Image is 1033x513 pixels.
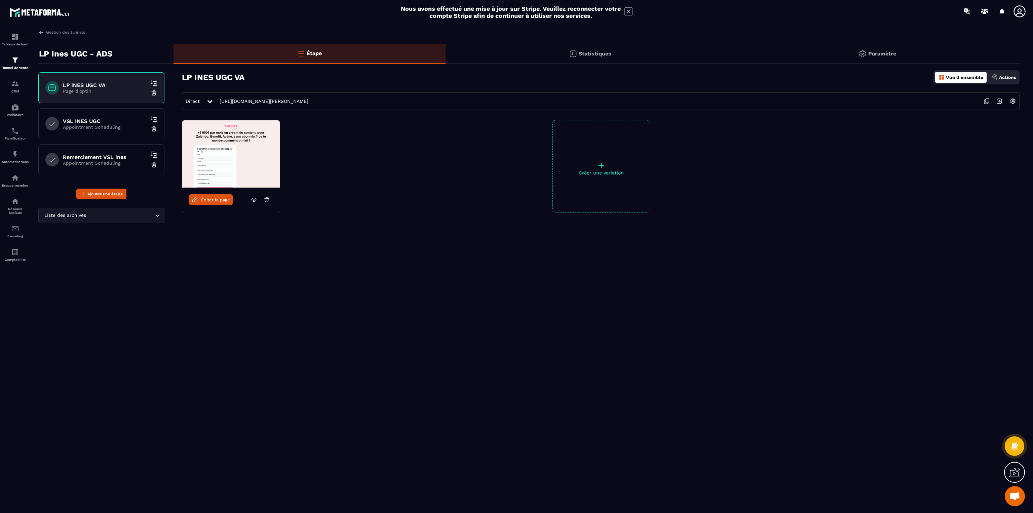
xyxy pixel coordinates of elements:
[43,212,87,219] span: Liste des archives
[76,189,126,199] button: Ajouter une étape
[87,191,123,197] span: Ajouter une étape
[11,80,19,88] img: formation
[216,98,308,104] a: [URL][DOMAIN_NAME][PERSON_NAME]
[11,56,19,64] img: formation
[151,89,157,96] img: trash
[63,88,147,94] p: Page d'optin
[186,98,200,104] span: Direct
[579,50,611,57] p: Statistiques
[9,6,70,18] img: logo
[38,29,44,35] img: arrow
[297,49,305,57] img: bars-o.4a397970.svg
[2,113,29,117] p: Webinaire
[39,47,112,61] p: LP Ines UGC - ADS
[63,82,147,88] h6: LP INES UGC VA
[2,220,29,243] a: emailemailE-mailing
[2,169,29,192] a: automationsautomationsEspace membre
[2,160,29,164] p: Automatisations
[11,103,19,111] img: automations
[2,28,29,51] a: formationformationTableau de bord
[992,74,998,80] img: actions.d6e523a2.png
[182,120,280,188] img: image
[868,50,896,57] p: Paramètre
[999,75,1016,80] p: Actions
[11,150,19,158] img: automations
[569,50,577,58] img: stats.20deebd0.svg
[11,248,19,256] img: accountant
[11,225,19,233] img: email
[151,125,157,132] img: trash
[2,136,29,140] p: Planificateur
[63,124,147,130] p: Appointment Scheduling
[1005,486,1025,506] a: Mở cuộc trò chuyện
[201,197,230,202] span: Éditer la page
[858,50,867,58] img: setting-gr.5f69749f.svg
[2,51,29,75] a: formationformationTunnel de vente
[553,170,650,175] p: Créer une variation
[11,197,19,205] img: social-network
[11,174,19,182] img: automations
[2,192,29,220] a: social-networksocial-networkRéseaux Sociaux
[2,234,29,238] p: E-mailing
[38,29,85,35] a: Gestion des tunnels
[400,5,621,19] h2: Nous avons effectué une mise à jour sur Stripe. Veuillez reconnecter votre compte Stripe afin de ...
[2,207,29,214] p: Réseaux Sociaux
[2,42,29,46] p: Tableau de bord
[2,145,29,169] a: automationsautomationsAutomatisations
[63,154,147,160] h6: Remerciement VSL ines
[946,75,983,80] p: Vue d'ensemble
[87,212,153,219] input: Search for option
[63,160,147,166] p: Appointment Scheduling
[993,95,1006,108] img: arrow-next.bcc2205e.svg
[2,75,29,98] a: formationformationCRM
[1006,95,1019,108] img: setting-w.858f3a88.svg
[2,89,29,93] p: CRM
[553,161,650,170] p: +
[307,50,322,56] p: Étape
[2,122,29,145] a: schedulerschedulerPlanificateur
[11,127,19,135] img: scheduler
[189,194,233,205] a: Éditer la page
[2,258,29,262] p: Comptabilité
[2,184,29,187] p: Espace membre
[2,243,29,267] a: accountantaccountantComptabilité
[939,74,945,80] img: dashboard-orange.40269519.svg
[11,33,19,41] img: formation
[151,161,157,168] img: trash
[38,208,164,223] div: Search for option
[63,118,147,124] h6: VSL INES UGC
[2,66,29,70] p: Tunnel de vente
[2,98,29,122] a: automationsautomationsWebinaire
[182,73,244,82] h3: LP INES UGC VA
